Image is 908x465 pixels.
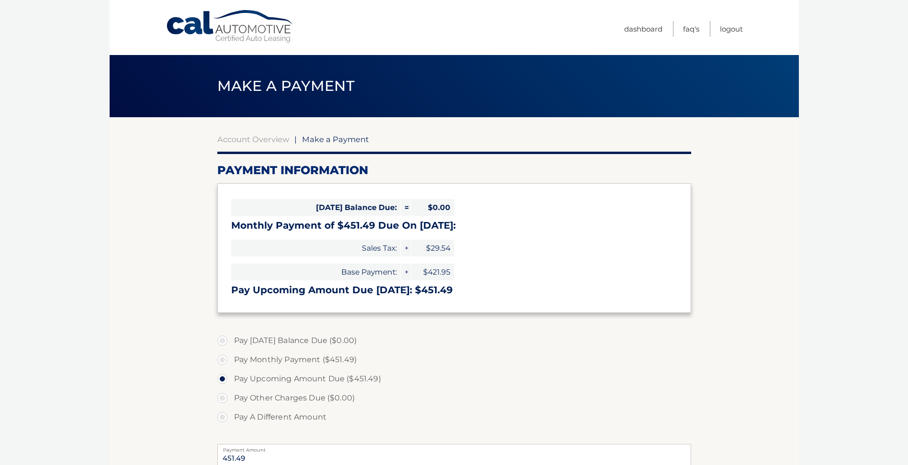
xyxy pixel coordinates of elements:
h3: Pay Upcoming Amount Due [DATE]: $451.49 [231,284,677,296]
span: Make a Payment [217,77,355,95]
a: Cal Automotive [166,10,295,44]
span: = [401,199,411,216]
a: FAQ's [683,21,699,37]
label: Pay Upcoming Amount Due ($451.49) [217,369,691,388]
label: Pay Other Charges Due ($0.00) [217,388,691,408]
span: + [401,264,411,280]
a: Dashboard [624,21,662,37]
span: Sales Tax: [231,240,401,256]
span: Make a Payment [302,134,369,144]
span: [DATE] Balance Due: [231,199,401,216]
h3: Monthly Payment of $451.49 Due On [DATE]: [231,220,677,232]
label: Pay A Different Amount [217,408,691,427]
span: + [401,240,411,256]
h2: Payment Information [217,163,691,177]
a: Logout [720,21,743,37]
span: | [294,134,297,144]
label: Pay Monthly Payment ($451.49) [217,350,691,369]
span: $421.95 [411,264,454,280]
span: Base Payment: [231,264,401,280]
label: Payment Amount [217,444,691,452]
span: $0.00 [411,199,454,216]
span: $29.54 [411,240,454,256]
label: Pay [DATE] Balance Due ($0.00) [217,331,691,350]
a: Account Overview [217,134,289,144]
